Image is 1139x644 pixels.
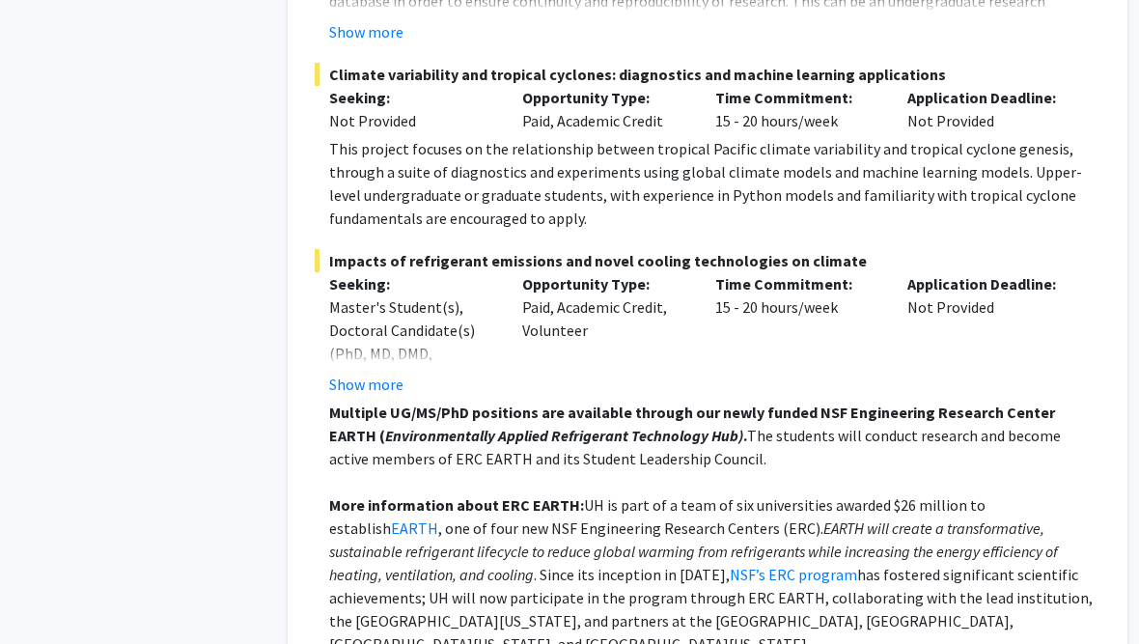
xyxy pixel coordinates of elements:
[330,496,585,516] strong: More information about ERC EARTH:
[330,296,494,459] div: Master's Student(s), Doctoral Candidate(s) (PhD, MD, DMD, PharmD, etc.), Postdoctoral Researcher(...
[894,273,1087,397] div: Not Provided
[716,273,880,296] p: Time Commitment:
[702,87,895,133] div: 15 - 20 hours/week
[509,273,702,397] div: Paid, Academic Credit, Volunteer
[523,87,687,110] p: Opportunity Type:
[535,566,731,585] span: . Since its inception in [DATE],
[330,374,404,397] button: Show more
[731,566,858,585] a: NSF’s ERC program
[330,87,494,110] p: Seeking:
[330,404,1056,446] strong: Multiple UG/MS/PhD positions are available through our newly funded NSF Engineering Research Cent...
[316,250,1101,273] span: Impacts of refrigerant emissions and novel cooling technologies on climate
[702,273,895,397] div: 15 - 20 hours/week
[908,87,1072,110] p: Application Deadline:
[523,273,687,296] p: Opportunity Type:
[908,273,1072,296] p: Application Deadline:
[330,21,404,44] button: Show more
[894,87,1087,133] div: Not Provided
[439,519,824,539] span: , one of four new NSF Engineering Research Centers (ERC).
[330,110,494,133] div: Not Provided
[330,519,1059,585] em: EARTH will create a transformative, sustainable refrigerant lifecycle to reduce global warming fr...
[330,273,494,296] p: Seeking:
[392,519,439,539] a: EARTH
[716,87,880,110] p: Time Commitment:
[316,64,1101,87] span: Climate variability and tropical cyclones: diagnostics and machine learning applications
[509,87,702,133] div: Paid, Academic Credit
[330,496,986,539] span: UH is part of a team of six universities awarded $26 million to establish
[330,138,1101,231] p: This project focuses on the relationship between tropical Pacific climate variability and tropica...
[14,557,82,630] iframe: Chat
[386,427,744,446] em: Environmentally Applied Refrigerant Technology Hub)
